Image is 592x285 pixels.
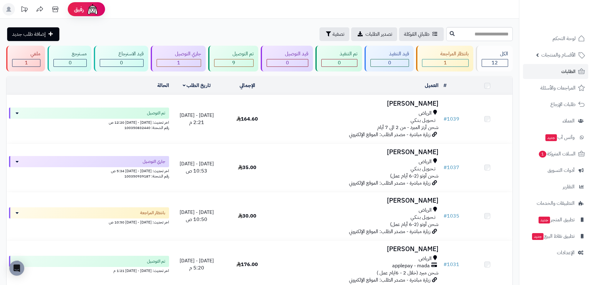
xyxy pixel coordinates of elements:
[392,262,430,269] span: applepay - mada
[561,67,576,76] span: الطلبات
[12,30,46,38] span: إضافة طلب جديد
[388,59,391,67] span: 0
[443,261,447,268] span: #
[120,59,123,67] span: 0
[124,125,169,131] span: رقم الشحنة: 100350832440
[557,248,575,257] span: الإعدادات
[532,233,544,240] span: جديد
[540,84,576,92] span: المراجعات والأسئلة
[541,51,576,59] span: الأقسام والمنتجات
[539,150,547,158] span: 1
[124,173,169,179] span: رقم الشحنة: 100350939187
[322,59,357,67] div: 0
[475,46,514,71] a: الكل12
[16,3,32,17] a: تحديثات المنصة
[419,110,432,117] span: الرياض
[531,232,575,241] span: تطبيق نقاط البيع
[523,212,588,227] a: تطبيق المتجرجديد
[236,115,258,123] span: 164.60
[365,30,392,38] span: تصدير الطلبات
[545,134,557,141] span: جديد
[545,133,575,142] span: وآتس آب
[523,196,588,211] a: التطبيقات والخدمات
[523,97,588,112] a: طلبات الإرجاع
[319,27,349,41] button: تصفية
[93,46,149,71] a: قيد الاسترجاع 0
[12,59,40,67] div: 1
[338,59,341,67] span: 0
[7,27,59,41] a: إضافة طلب جديد
[443,115,459,123] a: #1039
[275,246,438,253] h3: [PERSON_NAME]
[548,166,575,175] span: أدوات التسويق
[482,50,508,57] div: الكل
[74,6,84,13] span: رفيق
[9,261,24,276] div: Open Intercom Messenger
[9,218,169,225] div: اخر تحديث: [DATE] - [DATE] 10:50 ص
[523,64,588,79] a: الطلبات
[286,59,289,67] span: 0
[140,210,165,216] span: بانتظار المراجعة
[100,50,143,57] div: قيد الاسترجاع
[157,50,201,57] div: جاري التوصيل
[377,269,438,277] span: شحن مبرد (خلال 2 - 6ايام عمل )
[25,59,28,67] span: 1
[390,172,438,180] span: شحن أوتو (2-6 أيام عمل)
[53,50,87,57] div: مسترجع
[214,50,254,57] div: تم التوصيل
[523,245,588,260] a: الإعدادات
[333,30,344,38] span: تصفية
[443,115,447,123] span: #
[259,46,314,71] a: قيد التوصيل 0
[100,59,143,67] div: 0
[523,229,588,244] a: تطبيق نقاط البيعجديد
[349,131,430,138] span: زيارة مباشرة - مصدر الطلب: الموقع الإلكتروني
[415,46,475,71] a: بانتظار المراجعة 1
[550,5,586,18] img: logo-2.png
[550,100,576,109] span: طلبات الإرجاع
[523,113,588,128] a: العملاء
[523,163,588,178] a: أدوات التسويق
[349,179,430,187] span: زيارة مباشرة - مصدر الطلب: الموقع الإلكتروني
[180,257,214,272] span: [DATE] - [DATE] 5:20 م
[180,160,214,175] span: [DATE] - [DATE] 10:53 ص
[419,255,432,262] span: الرياض
[443,164,447,171] span: #
[538,149,576,158] span: السلات المتروكة
[419,158,432,165] span: الرياض
[351,27,397,41] a: تصدير الطلبات
[267,59,308,67] div: 0
[444,59,447,67] span: 1
[314,46,363,71] a: تم التنفيذ 0
[321,50,357,57] div: تم التنفيذ
[275,100,438,107] h3: [PERSON_NAME]
[9,167,169,174] div: اخر تحديث: [DATE] - [DATE] 5:34 ص
[69,59,72,67] span: 0
[180,112,214,126] span: [DATE] - [DATE] 2:21 م
[238,164,256,171] span: 35.00
[553,34,576,43] span: لوحة التحكم
[349,276,430,284] span: زيارة مباشرة - مصدر الطلب: الموقع الإلكتروني
[12,50,40,57] div: ملغي
[240,82,255,89] a: الإجمالي
[443,82,447,89] a: #
[411,117,435,124] span: تـحـويـل بـنـكـي
[538,215,575,224] span: تطبيق المتجر
[207,46,259,71] a: تم التوصيل 9
[419,207,432,214] span: الرياض
[214,59,253,67] div: 9
[411,165,435,172] span: تـحـويـل بـنـكـي
[523,130,588,145] a: وآتس آبجديد
[267,50,308,57] div: قيد التوصيل
[523,179,588,194] a: التقارير
[275,197,438,204] h3: [PERSON_NAME]
[537,199,575,208] span: التطبيقات والخدمات
[9,267,169,274] div: اخر تحديث: [DATE] - [DATE] 1:21 م
[46,46,93,71] a: مسترجع 0
[443,164,459,171] a: #1037
[399,27,444,41] a: طلباتي المُوكلة
[9,119,169,125] div: اخر تحديث: [DATE] - [DATE] 12:20 ص
[275,149,438,156] h3: [PERSON_NAME]
[54,59,86,67] div: 0
[143,159,165,165] span: جاري التوصيل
